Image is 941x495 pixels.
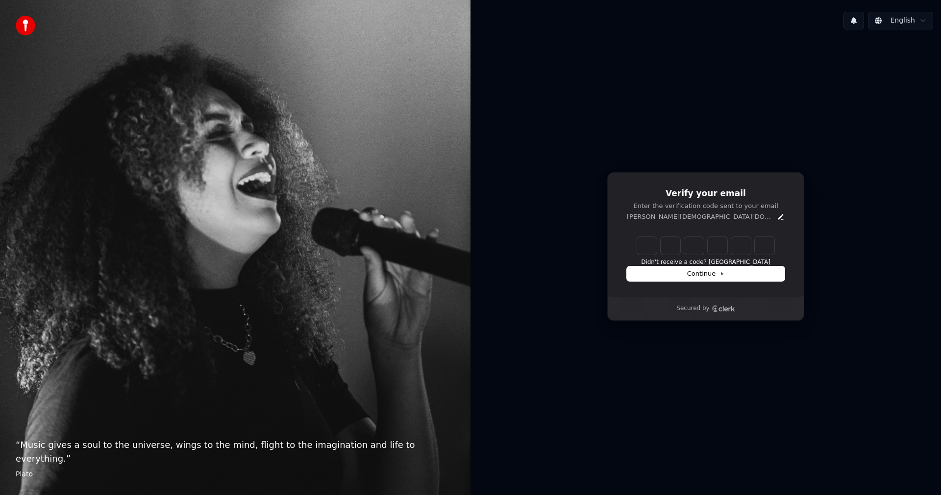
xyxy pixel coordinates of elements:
img: youka [16,16,35,35]
footer: Plato [16,469,455,479]
p: Secured by [676,305,709,313]
a: Clerk logo [712,305,735,312]
button: Edit [777,213,785,221]
p: “ Music gives a soul to the universe, wings to the mind, flight to the imagination and life to ev... [16,438,455,466]
span: Continue [687,269,724,278]
button: Continue [627,266,785,281]
p: [PERSON_NAME][DEMOGRAPHIC_DATA][DOMAIN_NAME][EMAIL_ADDRESS][DOMAIN_NAME] [627,212,773,221]
button: Didn't receive a code? [GEOGRAPHIC_DATA] [641,259,770,266]
input: Enter verification code [637,237,774,255]
p: Enter the verification code sent to your email [627,202,785,210]
h1: Verify your email [627,188,785,200]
